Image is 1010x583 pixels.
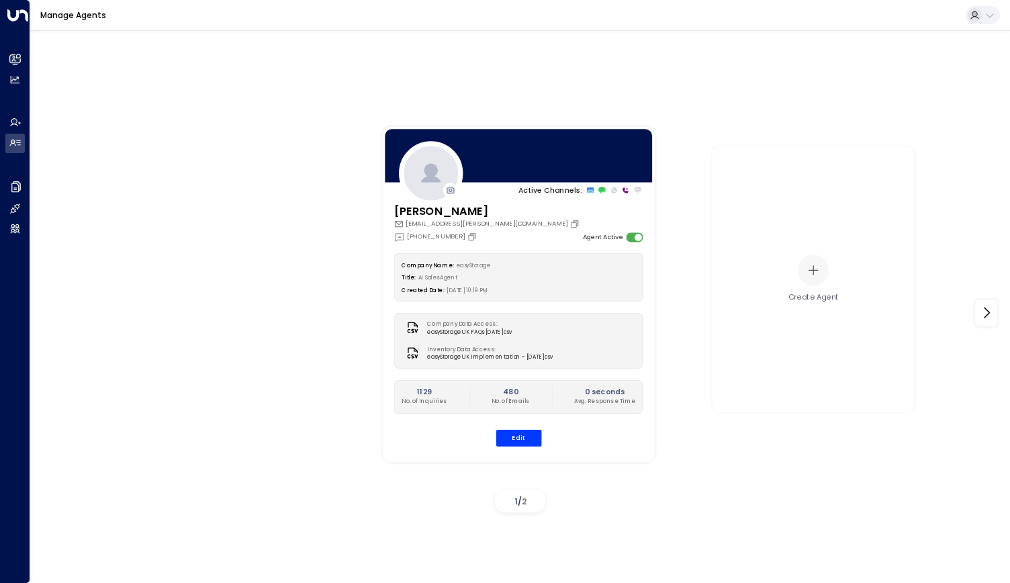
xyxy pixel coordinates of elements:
[402,287,444,294] label: Created Date:
[467,232,479,241] button: Copy
[582,232,622,242] label: Agent Active
[574,398,635,406] p: Avg. Response Time
[427,345,548,353] label: Inventory Data Access:
[402,398,447,406] p: No. of Inquiries
[514,496,518,507] span: 1
[456,261,490,269] span: easyStorage
[492,398,530,406] p: No. of Emails
[574,387,635,398] h2: 0 seconds
[569,219,582,228] button: Copy
[394,231,479,242] div: [PHONE_NUMBER]
[394,219,582,228] div: [EMAIL_ADDRESS][PERSON_NAME][DOMAIN_NAME]
[402,387,447,398] h2: 1129
[427,353,553,361] span: easyStorage UK Implementation - [DATE]csv
[495,490,545,512] div: /
[492,387,530,398] h2: 480
[518,185,582,195] p: Active Channels:
[402,274,416,281] label: Title:
[418,274,458,281] span: AI Sales Agent
[394,203,582,219] h3: [PERSON_NAME]
[447,287,488,294] span: [DATE] 10:19 PM
[788,292,838,303] div: Create Agent
[427,320,507,328] label: Company Data Access:
[402,261,453,269] label: Company Name:
[522,496,526,507] span: 2
[40,9,106,21] a: Manage Agents
[427,328,512,336] span: easyStorage UK FAQs [DATE]csv
[496,429,541,446] button: Edit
